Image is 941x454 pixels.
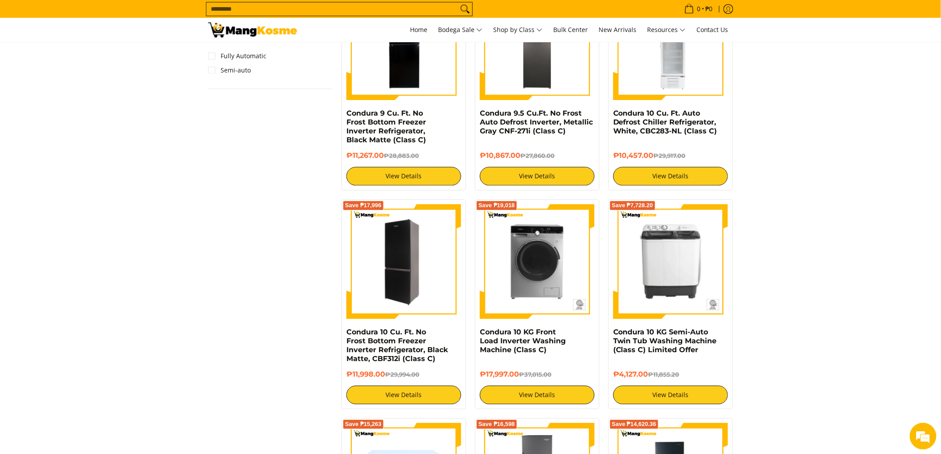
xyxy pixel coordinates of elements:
[406,18,432,42] a: Home
[553,25,588,34] span: Bulk Center
[306,18,733,42] nav: Main Menu
[692,18,733,42] a: Contact Us
[613,370,728,379] h6: ₱4,127.00
[346,167,461,185] a: View Details
[599,25,636,34] span: New Arrivals
[612,203,653,208] span: Save ₱7,728.20
[480,370,595,379] h6: ₱17,997.00
[647,24,686,36] span: Resources
[346,109,426,144] a: Condura 9 Cu. Ft. No Frost Bottom Freezer Inverter Refrigerator, Black Matte (Class C)
[384,152,419,159] del: ₱28,883.00
[438,24,483,36] span: Bodega Sale
[208,49,266,63] a: Fully Automatic
[345,422,382,427] span: Save ₱15,263
[613,328,717,354] a: Condura 10 KG Semi-Auto Twin Tub Washing Machine (Class C) Limited Offer
[648,371,680,378] del: ₱11,855.20
[519,371,551,378] del: ₱37,015.00
[345,203,382,208] span: Save ₱17,996
[520,152,555,159] del: ₱27,860.00
[549,18,592,42] a: Bulk Center
[480,109,593,135] a: Condura 9.5 Cu.Ft. No Frost Auto Defrost Inverter, Metallic Gray CNF-271i (Class C)
[594,18,641,42] a: New Arrivals
[208,22,297,37] img: Class C Home &amp; Business Appliances: Up to 70% Off l Mang Kosme
[613,167,728,185] a: View Details
[480,386,595,404] a: View Details
[613,386,728,404] a: View Details
[434,18,487,42] a: Bodega Sale
[346,370,461,379] h6: ₱11,998.00
[480,204,595,319] img: Condura 10 KG Front Load Inverter Washing Machine (Class C)
[410,25,427,34] span: Home
[479,203,515,208] span: Save ₱19,018
[346,386,461,404] a: View Details
[480,151,595,160] h6: ₱10,867.00
[489,18,547,42] a: Shop by Class
[479,422,515,427] span: Save ₱16,598
[643,18,690,42] a: Resources
[493,24,543,36] span: Shop by Class
[613,204,728,319] img: condura-semi-automatic-10-kilos-twin-tub-washing-machine-front-view-class-c-mang-kosme
[480,167,595,185] a: View Details
[682,4,716,14] span: •
[654,152,686,159] del: ₱29,917.00
[696,25,728,34] span: Contact Us
[612,422,656,427] span: Save ₱14,620.36
[704,6,714,12] span: ₱0
[346,151,461,160] h6: ₱11,267.00
[696,6,702,12] span: 0
[346,204,461,319] img: Condura 10 Cu. Ft. No Frost Bottom Freezer Inverter Refrigerator, Black Matte, CBF312i (Class C) - 0
[208,63,251,77] a: Semi-auto
[385,371,419,378] del: ₱29,994.00
[613,151,728,160] h6: ₱10,457.00
[458,2,472,16] button: Search
[346,328,448,363] a: Condura 10 Cu. Ft. No Frost Bottom Freezer Inverter Refrigerator, Black Matte, CBF312i (Class C)
[480,328,566,354] a: Condura 10 KG Front Load Inverter Washing Machine (Class C)
[613,109,717,135] a: Condura 10 Cu. Ft. Auto Defrost Chiller Refrigerator, White, CBC283-NL (Class C)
